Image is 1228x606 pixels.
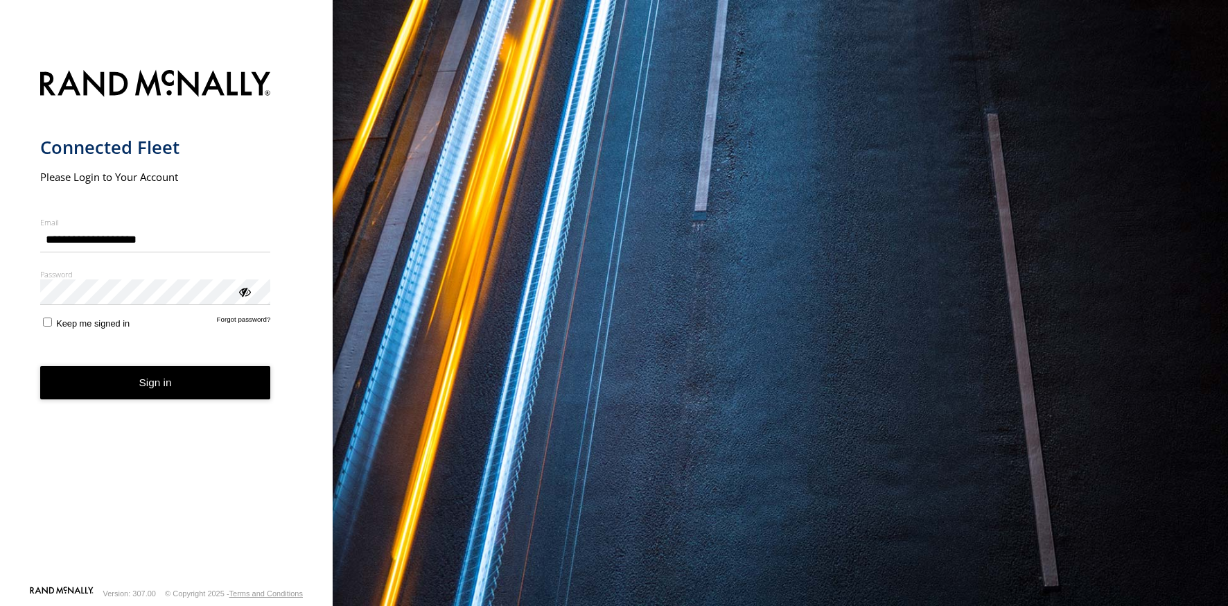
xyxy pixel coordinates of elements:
[40,67,271,103] img: Rand McNally
[40,366,271,400] button: Sign in
[30,587,94,600] a: Visit our Website
[229,589,303,598] a: Terms and Conditions
[40,136,271,159] h1: Connected Fleet
[217,315,271,329] a: Forgot password?
[43,318,52,327] input: Keep me signed in
[56,318,130,329] span: Keep me signed in
[165,589,303,598] div: © Copyright 2025 -
[40,170,271,184] h2: Please Login to Your Account
[40,269,271,279] label: Password
[103,589,156,598] div: Version: 307.00
[237,284,251,298] div: ViewPassword
[40,217,271,227] label: Email
[40,62,293,585] form: main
